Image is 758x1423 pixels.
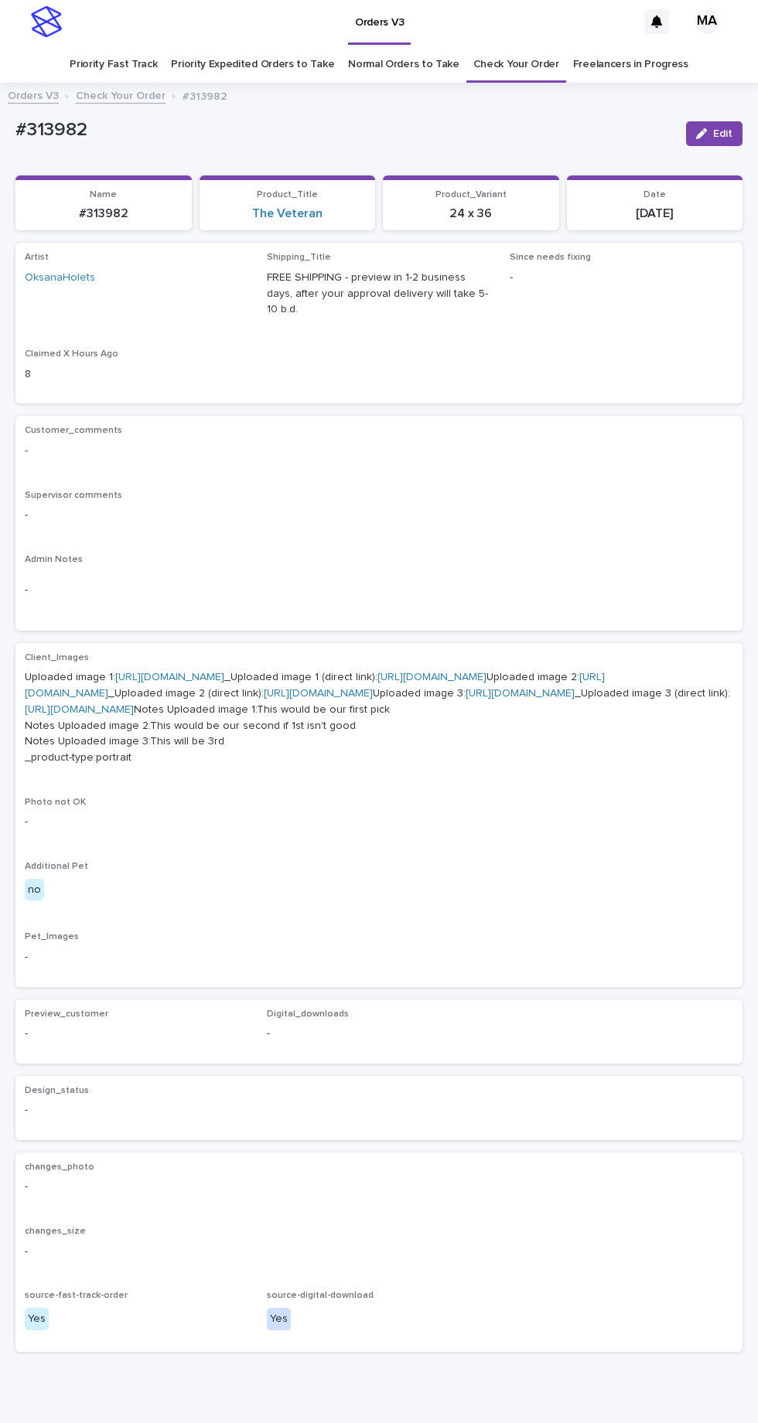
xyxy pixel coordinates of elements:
[25,507,733,523] p: -
[466,688,575,699] a: [URL][DOMAIN_NAME]
[25,491,122,500] span: Supervisor comments
[257,190,318,199] span: Product_Title
[8,86,59,104] a: Orders V3
[25,798,86,807] span: Photo not OK
[348,46,459,83] a: Normal Orders to Take
[31,6,62,37] img: stacker-logo-s-only.png
[573,46,688,83] a: Freelancers in Progress
[267,1291,374,1300] span: source-digital-download
[25,582,733,598] p: -
[25,1086,89,1095] span: Design_status
[392,206,550,221] p: 24 x 36
[644,190,666,199] span: Date
[183,87,227,104] p: #313982
[25,653,89,662] span: Client_Images
[25,814,733,830] p: -
[435,190,507,199] span: Product_Variant
[267,253,331,262] span: Shipping_Title
[115,672,224,683] a: [URL][DOMAIN_NAME]
[25,932,79,941] span: Pet_Images
[25,1163,94,1172] span: changes_photo
[25,1291,128,1300] span: source-fast-track-order
[377,672,487,683] a: [URL][DOMAIN_NAME]
[25,270,95,286] a: OksanaHolets
[25,949,733,965] p: -
[695,9,719,34] div: MA
[25,1227,86,1236] span: changes_size
[510,253,591,262] span: Since needs fixing
[25,349,118,359] span: Claimed X Hours Ago
[25,1244,733,1260] p: -
[25,443,733,459] p: -
[25,1102,248,1118] p: -
[76,86,166,104] a: Check Your Order
[267,270,490,318] p: FREE SHIPPING - preview in 1-2 business days, after your approval delivery will take 5-10 b.d.
[686,121,743,146] button: Edit
[25,669,733,766] p: Uploaded image 1: _Uploaded image 1 (direct link): Uploaded image 2: _Uploaded image 2 (direct li...
[25,1308,49,1330] div: Yes
[25,704,134,715] a: [URL][DOMAIN_NAME]
[25,1009,108,1019] span: Preview_customer
[25,206,183,221] p: #313982
[25,366,248,383] p: 8
[25,1179,733,1195] p: -
[15,119,674,141] p: #313982
[25,253,49,262] span: Artist
[25,862,88,871] span: Additional Pet
[252,206,323,221] a: The Veteran
[267,1026,490,1042] p: -
[473,46,559,83] a: Check Your Order
[25,879,44,901] div: no
[510,270,733,286] p: -
[267,1308,291,1330] div: Yes
[25,426,122,435] span: Customer_comments
[90,190,117,199] span: Name
[267,1009,349,1019] span: Digital_downloads
[25,1026,248,1042] p: -
[713,128,732,139] span: Edit
[171,46,334,83] a: Priority Expedited Orders to Take
[264,688,373,699] a: [URL][DOMAIN_NAME]
[25,555,83,564] span: Admin Notes
[576,206,734,221] p: [DATE]
[70,46,157,83] a: Priority Fast Track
